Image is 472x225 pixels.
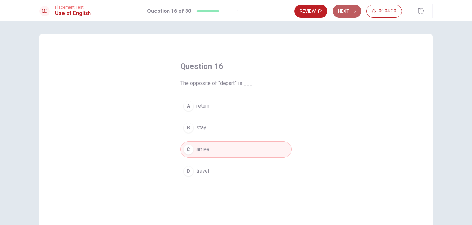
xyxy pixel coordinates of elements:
[196,146,209,153] span: arrive
[180,141,292,158] button: Carrive
[147,7,191,15] h1: Question 16 of 30
[196,124,206,132] span: stay
[180,98,292,114] button: Areturn
[196,167,209,175] span: travel
[294,5,327,18] button: Review
[379,9,396,14] span: 00:04:20
[180,61,292,72] h4: Question 16
[180,79,292,87] span: The opposite of “depart” is ___.
[55,10,91,17] h1: Use of English
[55,5,91,10] span: Placement Test
[333,5,361,18] button: Next
[183,123,194,133] div: B
[183,144,194,155] div: C
[366,5,402,18] button: 00:04:20
[196,102,209,110] span: return
[183,166,194,176] div: D
[183,101,194,111] div: A
[180,163,292,179] button: Dtravel
[180,120,292,136] button: Bstay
